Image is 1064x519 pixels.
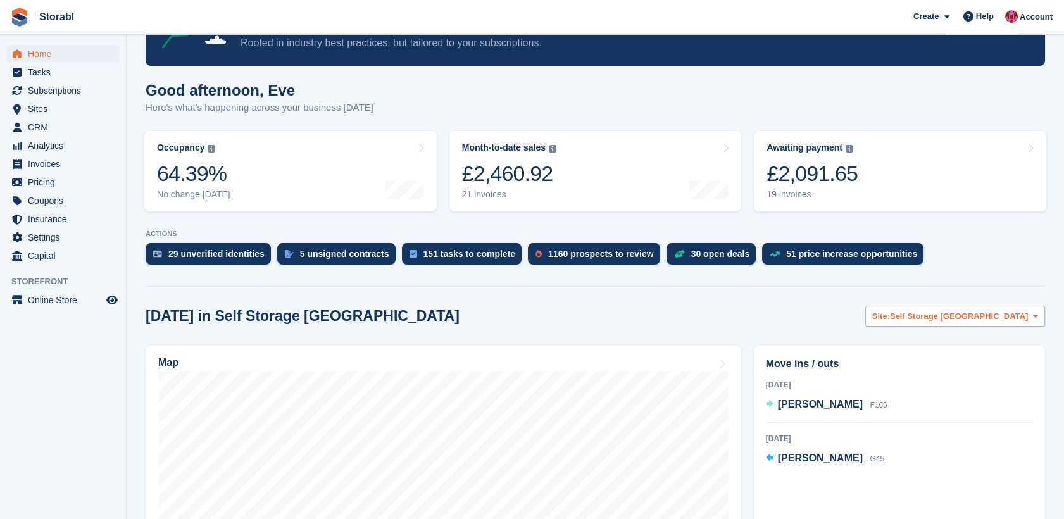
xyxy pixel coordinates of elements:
a: [PERSON_NAME] G45 [766,451,884,467]
a: menu [6,210,120,228]
span: Account [1020,11,1053,23]
a: 5 unsigned contracts [277,243,402,271]
h2: [DATE] in Self Storage [GEOGRAPHIC_DATA] [146,308,460,325]
div: Month-to-date sales [462,142,546,153]
img: task-75834270c22a3079a89374b754ae025e5fb1db73e45f91037f5363f120a921f8.svg [410,250,417,258]
div: 29 unverified identities [168,249,265,259]
div: 1160 prospects to review [548,249,654,259]
img: icon-info-grey-7440780725fd019a000dd9b08b2336e03edf1995a4989e88bcd33f0948082b44.svg [846,145,853,153]
img: Eve Williams [1005,10,1018,23]
div: 21 invoices [462,189,556,200]
a: Occupancy 64.39% No change [DATE] [144,131,437,211]
a: [PERSON_NAME] F165 [766,397,887,413]
a: menu [6,118,120,136]
a: menu [6,82,120,99]
span: Home [28,45,104,63]
div: 5 unsigned contracts [300,249,389,259]
div: £2,460.92 [462,161,556,187]
a: menu [6,63,120,81]
span: Help [976,10,994,23]
span: Coupons [28,192,104,209]
span: Pricing [28,173,104,191]
img: stora-icon-8386f47178a22dfd0bd8f6a31ec36ba5ce8667c1dd55bd0f319d3a0aa187defe.svg [10,8,29,27]
img: deal-1b604bf984904fb50ccaf53a9ad4b4a5d6e5aea283cecdc64d6e3604feb123c2.svg [674,249,685,258]
a: 1160 prospects to review [528,243,667,271]
span: Analytics [28,137,104,154]
a: menu [6,247,120,265]
span: Tasks [28,63,104,81]
p: ACTIONS [146,230,1045,238]
a: 29 unverified identities [146,243,277,271]
img: icon-info-grey-7440780725fd019a000dd9b08b2336e03edf1995a4989e88bcd33f0948082b44.svg [208,145,215,153]
img: price_increase_opportunities-93ffe204e8149a01c8c9dc8f82e8f89637d9d84a8eef4429ea346261dce0b2c0.svg [770,251,780,257]
img: contract_signature_icon-13c848040528278c33f63329250d36e43548de30e8caae1d1a13099fd9432cc5.svg [285,250,294,258]
span: Sites [28,100,104,118]
div: No change [DATE] [157,189,230,200]
a: menu [6,155,120,173]
span: Site: [872,310,890,323]
div: 51 price increase opportunities [786,249,917,259]
a: menu [6,100,120,118]
a: menu [6,45,120,63]
a: Awaiting payment £2,091.65 19 invoices [754,131,1046,211]
a: menu [6,173,120,191]
span: [PERSON_NAME] [778,399,863,410]
div: 30 open deals [691,249,750,259]
div: [DATE] [766,433,1033,444]
h1: Good afternoon, Eve [146,82,373,99]
div: 19 invoices [767,189,858,200]
span: [PERSON_NAME] [778,453,863,463]
a: menu [6,137,120,154]
a: menu [6,228,120,246]
span: Capital [28,247,104,265]
div: £2,091.65 [767,161,858,187]
span: Online Store [28,291,104,309]
div: 64.39% [157,161,230,187]
p: Rooted in industry best practices, but tailored to your subscriptions. [241,36,934,50]
div: 151 tasks to complete [423,249,516,259]
span: Create [913,10,939,23]
img: verify_identity-adf6edd0f0f0b5bbfe63781bf79b02c33cf7c696d77639b501bdc392416b5a36.svg [153,250,162,258]
h2: Map [158,357,178,368]
span: G45 [870,454,884,463]
a: Month-to-date sales £2,460.92 21 invoices [449,131,742,211]
button: Site: Self Storage [GEOGRAPHIC_DATA] [865,306,1045,327]
p: Here's what's happening across your business [DATE] [146,101,373,115]
span: Storefront [11,275,126,288]
div: [DATE] [766,379,1033,391]
a: menu [6,291,120,309]
a: 51 price increase opportunities [762,243,930,271]
span: Subscriptions [28,82,104,99]
span: F165 [870,401,887,410]
span: Insurance [28,210,104,228]
span: Self Storage [GEOGRAPHIC_DATA] [890,310,1028,323]
span: Invoices [28,155,104,173]
span: CRM [28,118,104,136]
h2: Move ins / outs [766,356,1033,372]
img: icon-info-grey-7440780725fd019a000dd9b08b2336e03edf1995a4989e88bcd33f0948082b44.svg [549,145,556,153]
img: prospect-51fa495bee0391a8d652442698ab0144808aea92771e9ea1ae160a38d050c398.svg [535,250,542,258]
a: Storabl [34,6,79,27]
div: Awaiting payment [767,142,842,153]
div: Occupancy [157,142,204,153]
a: menu [6,192,120,209]
span: Settings [28,228,104,246]
a: Preview store [104,292,120,308]
a: 151 tasks to complete [402,243,529,271]
a: 30 open deals [667,243,763,271]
